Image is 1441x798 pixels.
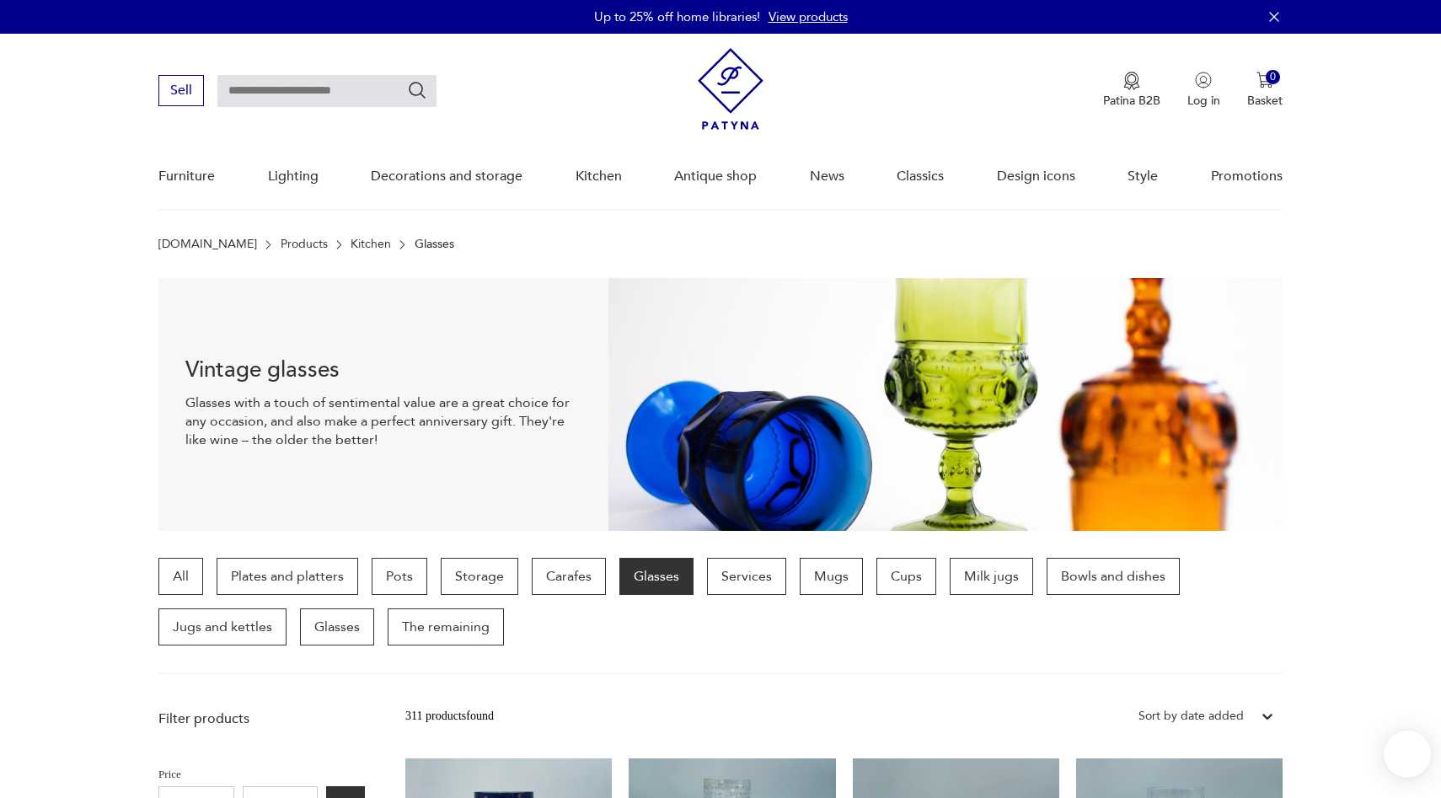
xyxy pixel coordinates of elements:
[1123,72,1140,90] img: Medal icon
[546,567,592,586] font: Carafes
[810,144,844,209] a: News
[158,167,215,185] font: Furniture
[1103,72,1160,109] button: Patina B2B
[351,236,391,252] font: Kitchen
[407,80,427,100] button: Search
[1103,72,1160,109] a: Medal iconPatina B2B
[351,238,391,251] a: Kitchen
[372,558,427,595] a: Pots
[800,558,863,595] a: Mugs
[876,558,936,595] a: Cups
[455,567,504,586] font: Storage
[415,236,454,252] font: Glasses
[158,75,204,106] button: Sell
[426,710,466,722] font: products
[185,355,340,385] font: Vintage glasses
[964,567,1019,586] font: Milk jugs
[1047,558,1180,595] a: Bowls and dishes
[634,567,679,586] font: Glasses
[707,558,786,595] a: Services
[1270,69,1276,84] font: 0
[891,567,922,586] font: Cups
[950,558,1033,595] a: Milk jugs
[619,558,694,595] a: Glasses
[158,144,215,209] a: Furniture
[185,394,570,449] font: Glasses with a touch of sentimental value are a great choice for any occasion, and also make a pe...
[173,618,272,636] font: Jugs and kettles
[594,8,760,25] font: Up to 25% off home libraries!
[674,167,757,185] font: Antique shop
[608,278,1283,531] img: bf90f398ea3643f2687ef1b1260d0e29.jpg
[466,710,494,722] font: found
[1061,567,1165,586] font: Bowls and dishes
[997,144,1075,209] a: Design icons
[1247,93,1283,109] font: Basket
[897,144,944,209] a: Classics
[1384,731,1431,778] iframe: Smartsupp widget button
[576,167,622,185] font: Kitchen
[158,768,181,780] font: Price
[1138,708,1244,724] font: Sort by date added
[158,608,287,645] a: Jugs and kettles
[173,567,189,586] font: All
[158,236,257,252] font: [DOMAIN_NAME]
[1256,72,1273,88] img: Cart icon
[674,144,757,209] a: Antique shop
[231,567,344,586] font: Plates and platters
[314,618,360,636] font: Glasses
[1187,93,1220,109] font: Log in
[810,167,844,185] font: News
[769,8,848,25] a: View products
[698,48,763,130] img: Patina - vintage furniture and decorations store
[441,558,518,595] a: Storage
[281,236,328,252] font: Products
[814,567,849,586] font: Mugs
[217,558,358,595] a: Plates and platters
[268,167,319,185] font: Lighting
[371,167,522,185] font: Decorations and storage
[405,710,422,722] font: 311
[576,144,622,209] a: Kitchen
[386,567,413,586] font: Pots
[402,618,490,636] font: The remaining
[158,558,203,595] a: All
[1187,72,1220,109] button: Log in
[170,81,192,99] font: Sell
[721,567,772,586] font: Services
[1195,72,1212,88] img: User icon
[158,710,249,728] font: Filter products
[997,167,1075,185] font: Design icons
[1128,144,1158,209] a: Style
[1211,144,1283,209] a: Promotions
[1128,167,1158,185] font: Style
[532,558,606,595] a: Carafes
[371,144,522,209] a: Decorations and storage
[158,238,257,251] a: [DOMAIN_NAME]
[268,144,319,209] a: Lighting
[388,608,504,645] a: The remaining
[1103,93,1160,109] font: Patina B2B
[1247,72,1283,109] button: 0Basket
[1211,167,1283,185] font: Promotions
[300,608,374,645] a: Glasses
[158,86,204,98] a: Sell
[897,167,944,185] font: Classics
[281,238,328,251] a: Products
